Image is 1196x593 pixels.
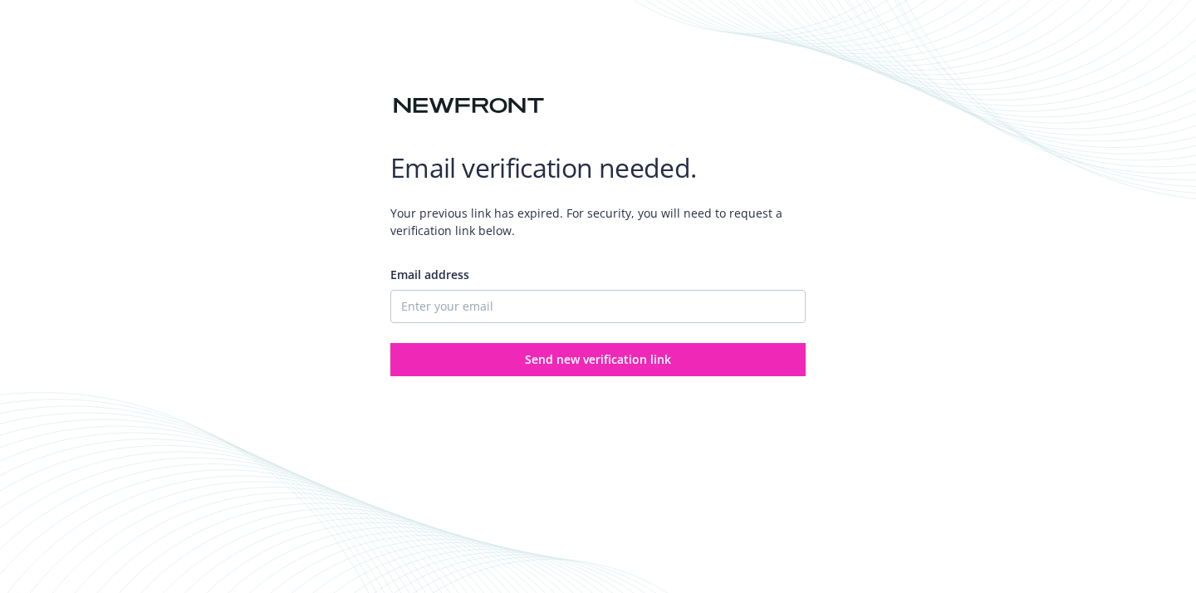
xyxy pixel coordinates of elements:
img: Newfront logo [390,91,547,120]
span: Your previous link has expired. For security, you will need to request a verification link below. [390,191,806,252]
span: Email address [390,267,469,282]
input: Enter your email [390,290,806,323]
button: Send new verification link [390,343,806,376]
h1: Email verification needed. [390,151,806,184]
span: Send new verification link [525,351,671,367]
